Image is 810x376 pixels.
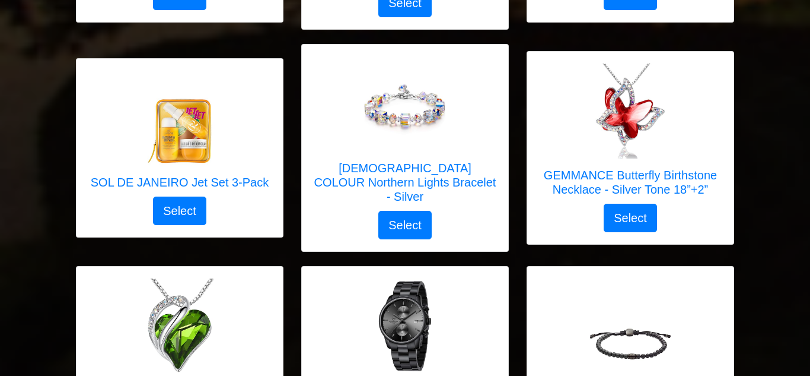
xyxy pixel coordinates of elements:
[132,71,227,166] img: SOL DE JANEIRO Jet Set 3-Pack
[604,204,657,232] button: Select
[314,161,496,204] h5: [DEMOGRAPHIC_DATA] COLOUR Northern Lights Bracelet - Silver
[132,279,227,374] img: Leafael Infinity Love Birthstone Necklace - Silver 18 inch
[358,279,452,374] img: GOLDEN HOUR Fashion Mens Watch - Stainless Steel
[91,71,269,197] a: SOL DE JANEIRO Jet Set 3-Pack SOL DE JANEIRO Jet Set 3-Pack
[358,56,452,151] img: LADY COLOUR Northern Lights Bracelet - Silver
[91,175,269,189] h5: SOL DE JANEIRO Jet Set 3-Pack
[153,197,206,225] button: Select
[583,64,678,159] img: GEMMANCE Butterfly Birthstone Necklace - Silver Tone 18”+2”
[314,56,496,211] a: LADY COLOUR Northern Lights Bracelet - Silver [DEMOGRAPHIC_DATA] COLOUR Northern Lights Bracelet ...
[378,211,432,239] button: Select
[583,279,678,374] img: Fossil Stainless Steel Leather Bracelet
[539,168,722,197] h5: GEMMANCE Butterfly Birthstone Necklace - Silver Tone 18”+2”
[539,64,722,204] a: GEMMANCE Butterfly Birthstone Necklace - Silver Tone 18”+2” GEMMANCE Butterfly Birthstone Necklac...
